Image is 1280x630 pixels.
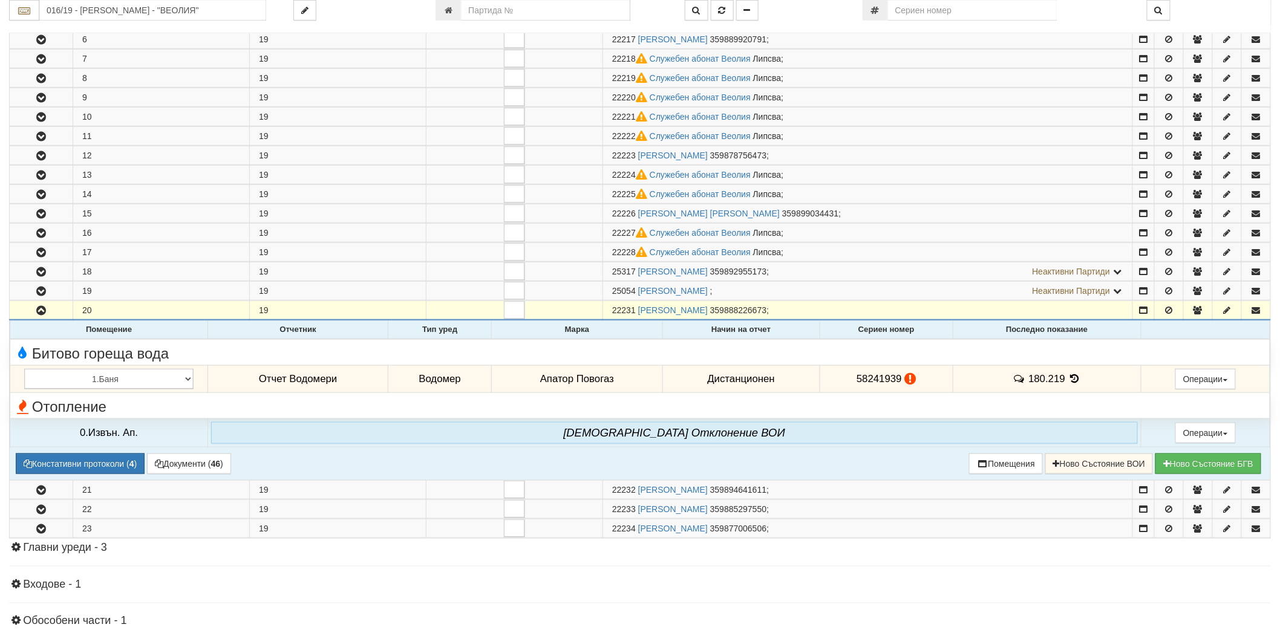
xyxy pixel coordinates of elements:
td: 10 [73,108,250,126]
th: Начин на отчет [662,321,820,339]
td: 19 [250,500,426,519]
td: 14 [73,185,250,204]
span: Партида № [612,170,650,180]
a: [PERSON_NAME] [638,34,708,44]
span: Липсва [753,247,782,257]
td: ; [603,166,1133,184]
span: 359885297550 [710,504,766,514]
th: Марка [492,321,663,339]
td: 11 [73,127,250,146]
span: Битово гореща вода [13,346,169,362]
span: Неактивни Партиди [1033,286,1111,296]
span: История на показанията [1068,373,1082,385]
td: ; [603,224,1133,242]
td: 19 [250,204,426,223]
span: Липсва [753,112,782,122]
td: 8 [73,69,250,88]
td: 22 [73,500,250,519]
td: ; [603,262,1133,281]
a: Служебен абонат Веолия [650,93,751,102]
span: Партида № [612,485,636,495]
a: [PERSON_NAME] [638,504,708,514]
td: 19 [250,69,426,88]
span: Партида № [612,93,650,102]
td: ; [603,146,1133,165]
th: Последно показание [953,321,1141,339]
span: Партида № [612,247,650,257]
span: 359888226673 [710,305,766,315]
th: Сериен номер [820,321,953,339]
a: Служебен абонат Веолия [650,73,751,83]
td: ; [603,50,1133,68]
button: Операции [1175,423,1236,443]
a: Служебен абонат Веолия [650,247,751,257]
a: Служебен абонат Веолия [650,112,751,122]
td: 19 [250,519,426,538]
td: 15 [73,204,250,223]
td: 7 [73,50,250,68]
td: ; [603,500,1133,519]
a: [PERSON_NAME] [638,286,708,296]
td: ; [603,481,1133,499]
td: ; [603,88,1133,107]
span: 359899034431 [782,209,838,218]
span: Партида № [612,228,650,238]
span: Отчет Водомери [259,373,337,385]
td: Апатор Повогаз [492,365,663,393]
span: Липсва [753,189,782,199]
td: ; [603,519,1133,538]
a: Служебен абонат Веолия [650,228,751,238]
span: Партида № [612,112,650,122]
th: Отчетник [207,321,388,339]
td: 19 [250,262,426,281]
button: Помещения [969,453,1043,474]
span: Партида № [612,305,636,315]
td: 23 [73,519,250,538]
span: Партида № [612,54,650,63]
td: ; [603,282,1133,300]
span: Отопление [13,399,106,415]
b: 46 [211,459,221,469]
a: [PERSON_NAME] [638,485,708,495]
td: 19 [250,30,426,49]
td: ; [603,69,1133,88]
td: ; [603,127,1133,146]
td: ; [603,204,1133,223]
b: 4 [129,459,134,469]
td: 6 [73,30,250,49]
a: [PERSON_NAME] [638,267,708,276]
span: Партида № [612,131,650,141]
span: Партида № [612,209,636,218]
td: 20 [73,301,250,320]
a: [PERSON_NAME] [638,151,708,160]
a: [PERSON_NAME] [638,305,708,315]
a: [PERSON_NAME] [638,524,708,533]
span: Партида № [612,151,636,160]
a: Служебен абонат Веолия [650,131,751,141]
td: 19 [250,301,426,320]
td: 13 [73,166,250,184]
td: Водомер [388,365,492,393]
span: Липсва [753,228,782,238]
td: 19 [250,224,426,242]
td: 19 [250,108,426,126]
a: Служебен абонат Веолия [650,189,751,199]
td: 19 [250,481,426,499]
button: Документи (46) [147,453,231,474]
td: 19 [250,166,426,184]
td: ; [603,301,1133,320]
td: 19 [250,146,426,165]
td: ; [603,243,1133,262]
span: 359877006506 [710,524,766,533]
span: 58241939 [857,373,902,385]
span: Липсва [753,73,782,83]
span: Партида № [612,286,636,296]
td: ; [603,30,1133,49]
h4: Входове - 1 [9,579,1271,591]
span: 359892955173 [710,267,766,276]
td: 18 [73,262,250,281]
span: 359894641611 [710,485,766,495]
span: Партида № [612,267,636,276]
td: ; [603,185,1133,204]
span: Партида № [612,34,636,44]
